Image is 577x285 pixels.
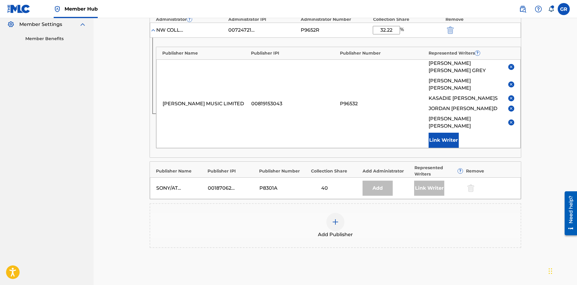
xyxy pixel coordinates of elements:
span: [PERSON_NAME] [PERSON_NAME] [429,77,504,92]
img: 12a2ab48e56ec057fbd8.svg [447,27,454,34]
div: Publisher Name [162,50,248,56]
img: MLC Logo [7,5,30,13]
span: KASADIE [PERSON_NAME]S [429,95,498,102]
a: Public Search [517,3,529,15]
img: add [332,218,339,226]
span: ? [458,169,463,173]
span: [PERSON_NAME] [PERSON_NAME] [429,115,504,130]
img: help [535,5,542,13]
div: P96532 [340,100,426,107]
span: ? [475,51,480,55]
span: JORDAN [PERSON_NAME]D [429,105,497,112]
img: remove-from-list-button [509,82,513,87]
span: Member Hub [65,5,98,12]
div: Drag [549,262,552,280]
div: Publisher IPI [208,168,256,174]
span: ? [187,17,192,22]
iframe: Chat Widget [547,256,577,285]
img: remove-from-list-button [509,96,513,100]
div: Publisher Number [340,50,426,56]
div: Administrator Number [301,16,370,23]
div: 00819153043 [251,100,337,107]
div: Collection Share [311,168,360,174]
div: Publisher Number [259,168,308,174]
img: remove-from-list-button [509,120,513,125]
div: Represented Writers [414,165,463,177]
img: expand [79,21,86,28]
div: Administrator [156,16,225,23]
img: Top Rightsholder [54,5,61,13]
span: [PERSON_NAME] [PERSON_NAME] GREY [429,60,504,74]
div: Represented Writers [429,50,515,56]
iframe: Resource Center [560,189,577,238]
span: % [400,26,405,34]
div: User Menu [558,3,570,15]
img: expand-cell-toggle [150,27,156,33]
span: Member Settings [19,21,62,28]
img: remove-from-list-button [509,106,513,111]
div: Help [532,3,544,15]
button: Link Writer [429,133,459,148]
div: Add Administrator [363,168,411,174]
div: Publisher IPI [251,50,337,56]
div: Administrator IPI [228,16,298,23]
a: Member Benefits [25,36,86,42]
img: Member Settings [7,21,14,28]
div: Remove [466,168,515,174]
img: search [519,5,526,13]
span: Add Publisher [318,231,353,238]
img: remove-from-list-button [509,65,513,69]
div: Collection Share [373,16,442,23]
div: Remove [445,16,515,23]
div: Publisher Name [156,168,204,174]
div: [PERSON_NAME] MUSIC LIMITED [163,100,248,107]
div: Notifications [548,6,554,12]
